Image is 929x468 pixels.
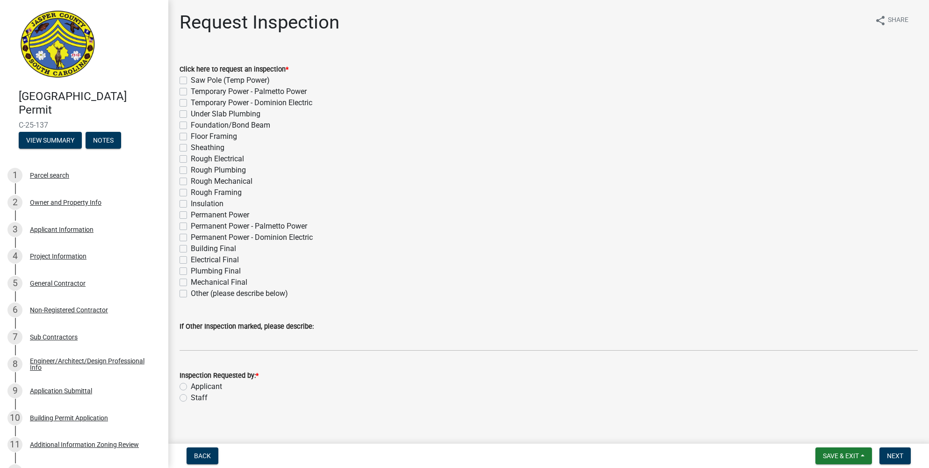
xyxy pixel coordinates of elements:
[194,452,211,460] span: Back
[7,222,22,237] div: 3
[191,75,270,86] label: Saw Pole (Temp Power)
[191,120,270,131] label: Foundation/Bond Beam
[30,334,78,340] div: Sub Contractors
[180,11,339,34] h1: Request Inspection
[823,452,859,460] span: Save & Exit
[30,172,69,179] div: Parcel search
[191,288,288,299] label: Other (please describe below)
[30,253,86,259] div: Project Information
[191,153,244,165] label: Rough Electrical
[191,277,247,288] label: Mechanical Final
[187,447,218,464] button: Back
[30,226,94,233] div: Applicant Information
[191,392,208,403] label: Staff
[180,373,259,379] label: Inspection Requested by:
[879,447,911,464] button: Next
[30,388,92,394] div: Application Submittal
[191,232,313,243] label: Permanent Power - Dominion Electric
[815,447,872,464] button: Save & Exit
[7,302,22,317] div: 6
[7,195,22,210] div: 2
[191,86,307,97] label: Temporary Power - Palmetto Power
[19,10,97,80] img: Jasper County, South Carolina
[191,165,246,176] label: Rough Plumbing
[7,249,22,264] div: 4
[7,357,22,372] div: 8
[191,97,312,108] label: Temporary Power - Dominion Electric
[7,276,22,291] div: 5
[191,209,249,221] label: Permanent Power
[191,266,241,277] label: Plumbing Final
[191,176,252,187] label: Rough Mechanical
[180,66,288,73] label: Click here to request an inspection
[7,330,22,345] div: 7
[30,441,139,448] div: Additional Information Zoning Review
[191,243,236,254] label: Building Final
[191,131,237,142] label: Floor Framing
[191,221,307,232] label: Permanent Power - Palmetto Power
[180,324,314,330] label: If Other Inspection marked, please describe:
[7,410,22,425] div: 10
[7,168,22,183] div: 1
[887,452,903,460] span: Next
[19,90,161,117] h4: [GEOGRAPHIC_DATA] Permit
[191,108,260,120] label: Under Slab Plumbing
[30,307,108,313] div: Non-Registered Contractor
[30,358,153,371] div: Engineer/Architect/Design Professional Info
[86,137,121,144] wm-modal-confirm: Notes
[191,198,223,209] label: Insulation
[191,142,224,153] label: Sheathing
[7,383,22,398] div: 9
[30,199,101,206] div: Owner and Property Info
[19,121,150,130] span: C-25-137
[867,11,916,29] button: shareShare
[19,132,82,149] button: View Summary
[191,381,222,392] label: Applicant
[191,187,242,198] label: Rough Framing
[30,280,86,287] div: General Contractor
[191,254,239,266] label: Electrical Final
[888,15,908,26] span: Share
[19,137,82,144] wm-modal-confirm: Summary
[86,132,121,149] button: Notes
[7,437,22,452] div: 11
[30,415,108,421] div: Building Permit Application
[875,15,886,26] i: share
